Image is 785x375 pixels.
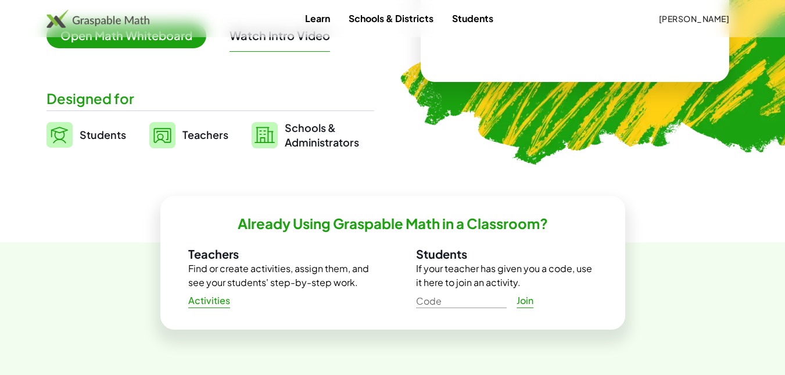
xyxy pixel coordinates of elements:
a: Activities [179,290,240,311]
a: Schools &Administrators [252,120,359,149]
span: Open Math Whiteboard [46,23,206,48]
a: Learn [296,8,339,29]
img: svg%3e [46,122,73,148]
a: Students [443,8,503,29]
a: Schools & Districts [339,8,443,29]
span: Students [80,128,126,141]
img: svg%3e [252,122,278,148]
span: [PERSON_NAME] [658,13,729,24]
h3: Teachers [188,247,370,262]
h2: Already Using Graspable Math in a Classroom? [238,215,548,233]
button: [PERSON_NAME] [649,8,739,29]
span: Activities [188,295,231,307]
span: Join [517,295,534,307]
a: Teachers [149,120,228,149]
h3: Students [416,247,597,262]
a: Join [507,290,544,311]
p: Find or create activities, assign them, and see your students' step-by-step work. [188,262,370,290]
span: Schools & Administrators [285,120,359,149]
a: Students [46,120,126,149]
div: Designed for [46,89,374,108]
span: Teachers [182,128,228,141]
a: Open Math Whiteboard [46,30,216,42]
p: If your teacher has given you a code, use it here to join an activity. [416,262,597,290]
img: svg%3e [149,122,175,148]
